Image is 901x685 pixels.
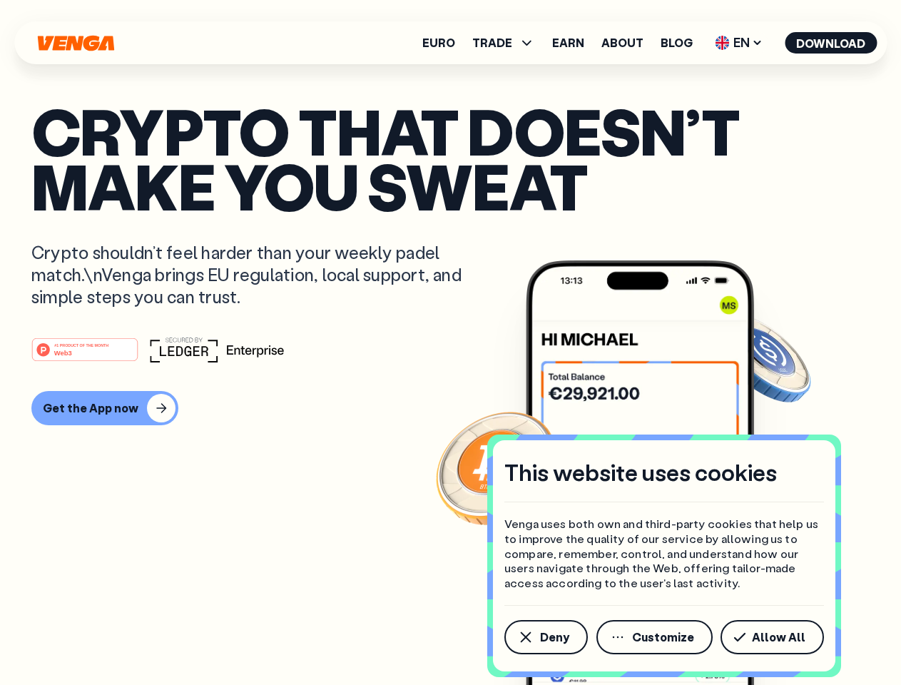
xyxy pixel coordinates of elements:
span: Deny [540,631,569,643]
a: Euro [422,37,455,49]
img: flag-uk [715,36,729,50]
p: Venga uses both own and third-party cookies that help us to improve the quality of our service by... [504,517,824,591]
button: Customize [596,620,713,654]
p: Crypto shouldn’t feel harder than your weekly padel match.\nVenga brings EU regulation, local sup... [31,241,482,308]
span: EN [710,31,768,54]
span: TRADE [472,37,512,49]
h4: This website uses cookies [504,457,777,487]
span: Customize [632,631,694,643]
button: Download [785,32,877,54]
tspan: #1 PRODUCT OF THE MONTH [54,342,108,347]
button: Deny [504,620,588,654]
img: USDC coin [711,307,814,410]
p: Crypto that doesn’t make you sweat [31,103,870,213]
a: Get the App now [31,391,870,425]
span: TRADE [472,34,535,51]
a: #1 PRODUCT OF THE MONTHWeb3 [31,346,138,365]
button: Allow All [721,620,824,654]
svg: Home [36,35,116,51]
div: Get the App now [43,401,138,415]
button: Get the App now [31,391,178,425]
span: Allow All [752,631,805,643]
img: Bitcoin [433,403,561,532]
tspan: Web3 [54,348,72,356]
a: Earn [552,37,584,49]
a: Blog [661,37,693,49]
a: About [601,37,643,49]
